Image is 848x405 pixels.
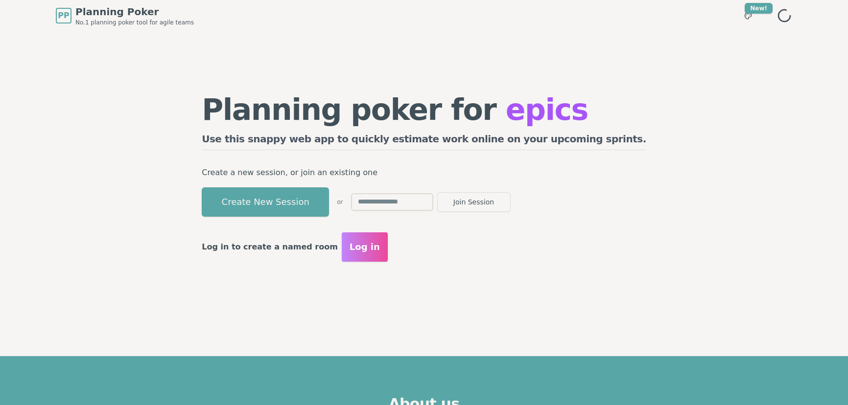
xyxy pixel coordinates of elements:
[202,95,646,124] h1: Planning poker for
[350,240,380,254] span: Log in
[337,198,343,206] span: or
[342,232,388,262] button: Log in
[437,192,511,212] button: Join Session
[745,3,773,14] div: New!
[202,187,329,217] button: Create New Session
[202,166,646,180] p: Create a new session, or join an existing one
[75,19,194,26] span: No.1 planning poker tool for agile teams
[202,240,338,254] p: Log in to create a named room
[56,5,194,26] a: PPPlanning PokerNo.1 planning poker tool for agile teams
[506,92,588,127] span: epics
[202,132,646,150] h2: Use this snappy web app to quickly estimate work online on your upcoming sprints.
[739,7,757,24] button: New!
[75,5,194,19] span: Planning Poker
[58,10,69,22] span: PP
